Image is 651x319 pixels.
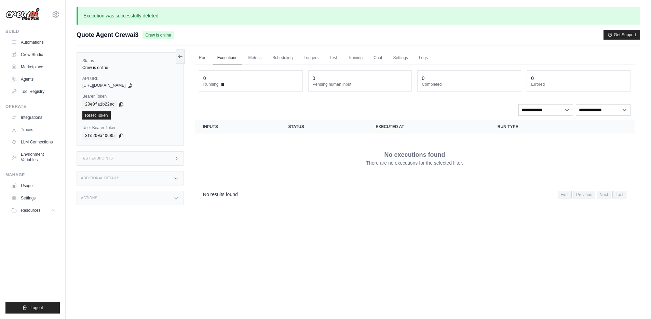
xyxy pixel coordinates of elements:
[82,58,178,64] label: Status
[203,75,206,82] div: 0
[489,120,590,134] th: Run Type
[268,51,297,65] a: Scheduling
[195,51,211,65] a: Run
[367,120,489,134] th: Executed at
[5,104,60,109] div: Operate
[8,124,60,135] a: Traces
[531,82,626,87] dt: Errored
[82,94,178,99] label: Bearer Token
[531,75,534,82] div: 0
[77,30,138,40] span: Quote Agent Crewai3
[573,191,595,198] span: Previous
[82,76,178,81] label: API URL
[195,185,635,203] nav: Pagination
[81,156,113,161] h3: Test Endpoints
[203,191,238,198] p: No results found
[558,191,626,198] nav: Pagination
[8,180,60,191] a: Usage
[81,196,97,200] h3: Actions
[5,172,60,178] div: Manage
[300,51,323,65] a: Triggers
[8,86,60,97] a: Tool Registry
[8,37,60,48] a: Automations
[8,112,60,123] a: Integrations
[8,137,60,148] a: LLM Connections
[422,82,517,87] dt: Completed
[143,31,174,39] span: Crew is online
[77,7,640,25] p: Execution was successfully deleted.
[8,74,60,85] a: Agents
[213,51,242,65] a: Executions
[280,120,368,134] th: Status
[612,191,626,198] span: Last
[369,51,386,65] a: Chat
[325,51,341,65] a: Test
[8,61,60,72] a: Marketplace
[82,125,178,130] label: User Bearer Token
[21,208,40,213] span: Resources
[366,159,463,166] p: There are no executions for the selected filter.
[195,120,280,134] th: Inputs
[558,191,572,198] span: First
[8,205,60,216] button: Resources
[389,51,412,65] a: Settings
[82,132,117,140] code: 3fd200a40685
[195,120,635,203] section: Crew executions table
[5,29,60,34] div: Build
[8,193,60,204] a: Settings
[313,82,408,87] dt: Pending human input
[5,302,60,314] button: Logout
[344,51,367,65] a: Training
[8,49,60,60] a: Crew Studio
[603,30,640,40] button: Get Support
[30,305,43,310] span: Logout
[82,111,111,120] a: Reset Token
[82,83,126,88] span: [URL][DOMAIN_NAME]
[8,149,60,165] a: Environment Variables
[415,51,432,65] a: Logs
[597,191,611,198] span: Next
[203,82,219,87] span: Running
[244,51,266,65] a: Metrics
[82,65,178,70] div: Crew is online
[82,100,117,109] code: 20e0fa1b22ec
[313,75,315,82] div: 0
[81,176,119,180] h3: Additional Details
[422,75,424,82] div: 0
[384,150,445,159] p: No executions found
[5,8,40,21] img: Logo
